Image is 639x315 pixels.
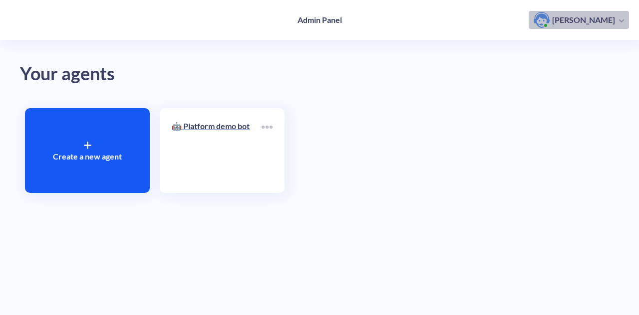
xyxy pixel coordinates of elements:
[172,120,262,132] p: 🤖 Platform demo bot
[529,11,629,29] button: user photo[PERSON_NAME]
[53,151,122,162] p: Create a new agent
[20,60,619,88] div: Your agents
[534,12,550,28] img: user photo
[298,15,342,24] h4: Admin Panel
[552,14,615,25] p: [PERSON_NAME]
[172,120,262,181] a: 🤖 Platform demo bot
